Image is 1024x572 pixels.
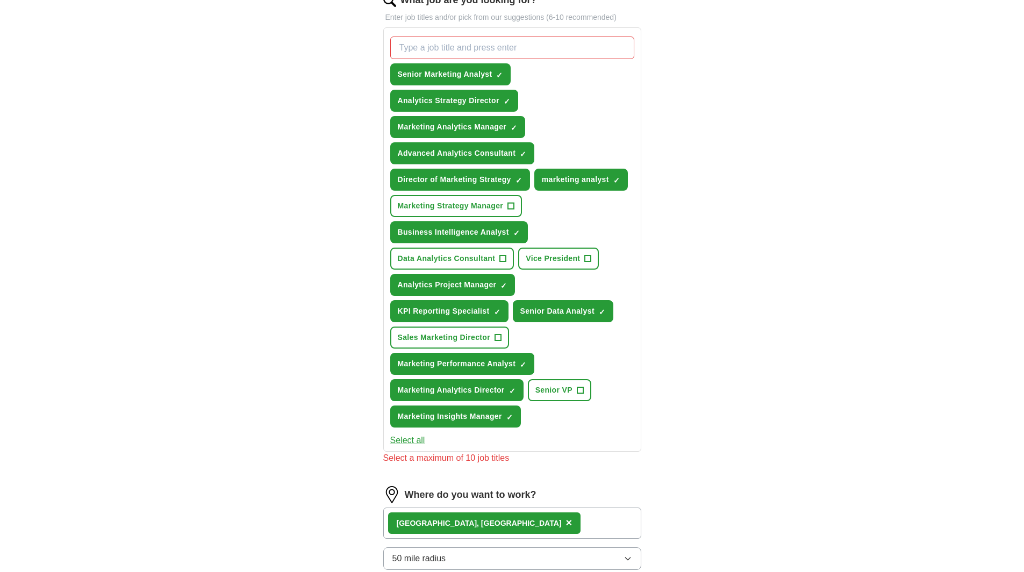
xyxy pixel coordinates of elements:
button: Advanced Analytics Consultant✓ [390,142,535,164]
button: marketing analyst✓ [534,169,628,191]
button: Vice President [518,248,599,270]
span: Marketing Analytics Manager [398,121,507,133]
span: ✓ [496,71,503,79]
button: × [565,515,572,531]
button: Senior Data Analyst✓ [513,300,613,322]
span: ✓ [613,176,620,185]
span: ✓ [520,150,526,158]
span: Director of Marketing Strategy [398,174,511,185]
span: Marketing Performance Analyst [398,358,516,370]
button: 50 mile radius [383,547,641,570]
span: ✓ [520,360,526,369]
span: Sales Marketing Director [398,332,491,343]
span: ✓ [511,124,517,132]
button: Marketing Analytics Manager✓ [390,116,526,138]
button: Marketing Performance Analyst✓ [390,353,535,375]
button: Marketing Strategy Manager [390,195,522,217]
span: ✓ [500,281,507,290]
span: ✓ [494,308,500,316]
span: Senior Data Analyst [520,306,595,317]
button: Analytics Strategy Director✓ [390,90,518,112]
input: Type a job title and press enter [390,37,634,59]
button: Marketing Analytics Director✓ [390,379,524,401]
button: Marketing Insights Manager✓ [390,406,521,428]
button: KPI Reporting Specialist✓ [390,300,509,322]
button: Data Analytics Consultant [390,248,514,270]
button: Director of Marketing Strategy✓ [390,169,530,191]
button: Senior Marketing Analyst✓ [390,63,511,85]
span: ✓ [599,308,605,316]
span: marketing analyst [542,174,609,185]
button: Sales Marketing Director [390,327,510,349]
label: Where do you want to work? [405,488,536,502]
span: Marketing Insights Manager [398,411,502,422]
span: ✓ [506,413,513,422]
p: Enter job titles and/or pick from our suggestions (6-10 recommended) [383,12,641,23]
button: Senior VP [528,379,591,401]
img: location.png [383,486,400,503]
span: Analytics Project Manager [398,279,497,291]
span: ✓ [513,229,520,237]
span: Analytics Strategy Director [398,95,499,106]
div: Select a maximum of 10 job titles [383,452,641,465]
span: Marketing Strategy Manager [398,200,504,212]
span: ✓ [509,387,515,395]
span: KPI Reporting Specialist [398,306,490,317]
button: Business Intelligence Analyst✓ [390,221,528,243]
span: 50 mile radius [392,552,446,565]
span: ✓ [515,176,522,185]
span: Advanced Analytics Consultant [398,148,516,159]
span: Vice President [526,253,580,264]
div: [GEOGRAPHIC_DATA], [GEOGRAPHIC_DATA] [397,518,562,529]
button: Select all [390,434,425,447]
span: × [565,517,572,528]
span: Senior VP [535,385,572,396]
span: ✓ [504,97,510,106]
span: Senior Marketing Analyst [398,69,492,80]
button: Analytics Project Manager✓ [390,274,515,296]
span: Data Analytics Consultant [398,253,496,264]
span: Business Intelligence Analyst [398,227,509,238]
span: Marketing Analytics Director [398,385,505,396]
